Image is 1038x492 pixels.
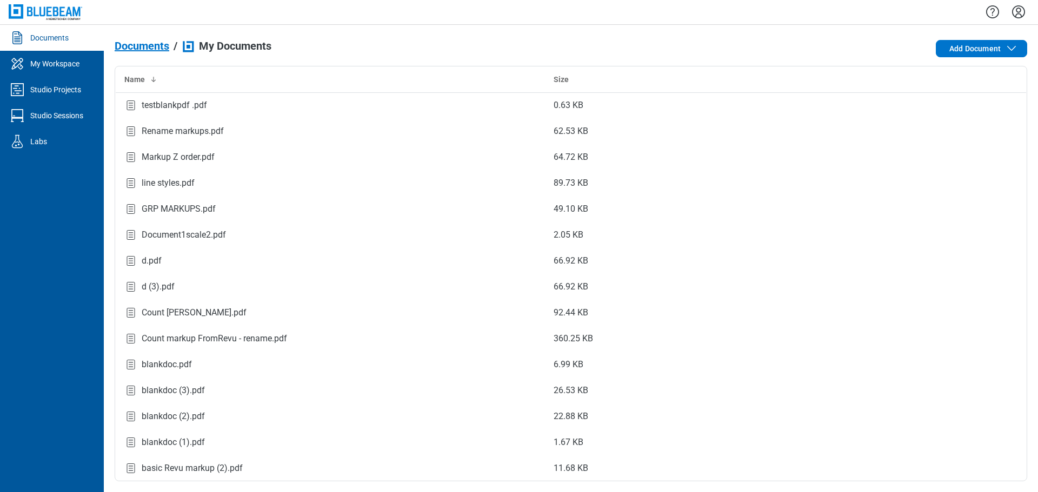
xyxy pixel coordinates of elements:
td: 0.63 KB [545,92,975,118]
div: Name [124,74,536,85]
div: My Workspace [30,58,79,69]
svg: Studio Projects [9,81,26,98]
div: Rename markups.pdf [142,125,224,138]
td: 66.92 KB [545,248,975,274]
div: Documents [30,32,69,43]
td: 1.67 KB [545,429,975,455]
td: 49.10 KB [545,196,975,222]
div: Count [PERSON_NAME].pdf [142,306,247,319]
div: GRP MARKUPS.pdf [142,203,216,215]
div: blankdoc (3).pdf [142,384,205,397]
span: My Documents [199,40,271,52]
svg: My Workspace [9,55,26,72]
td: 66.92 KB [545,274,975,300]
div: d.pdf [142,254,162,267]
td: 62.53 KB [545,118,975,144]
div: basic Revu markup (2).pdf [142,462,243,475]
div: Markup Z order.pdf [142,151,215,164]
div: testblankpdf .pdf [142,99,207,112]
td: 64.72 KB [545,144,975,170]
div: blankdoc.pdf [142,358,192,371]
div: line styles.pdf [142,177,195,190]
button: Settings [1010,3,1027,21]
td: 89.73 KB [545,170,975,196]
td: 6.99 KB [545,352,975,378]
span: Add Document [949,43,1001,54]
div: / [174,40,177,52]
td: 2.05 KB [545,222,975,248]
div: Size [554,74,966,85]
td: 26.53 KB [545,378,975,403]
td: 360.25 KB [545,326,975,352]
div: Studio Sessions [30,110,83,121]
div: Document1scale2.pdf [142,228,226,241]
svg: Labs [9,133,26,150]
div: blankdoc (2).pdf [142,410,205,423]
div: Count markup FromRevu - rename.pdf [142,332,287,345]
img: Bluebeam, Inc. [9,4,82,20]
button: Add Document [936,40,1027,57]
div: Studio Projects [30,84,81,95]
div: d (3).pdf [142,280,175,293]
svg: Documents [9,29,26,46]
td: 22.88 KB [545,403,975,429]
div: Labs [30,136,47,147]
svg: Studio Sessions [9,107,26,124]
span: Documents [115,40,169,52]
td: 11.68 KB [545,455,975,481]
div: blankdoc (1).pdf [142,436,205,449]
td: 92.44 KB [545,300,975,326]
